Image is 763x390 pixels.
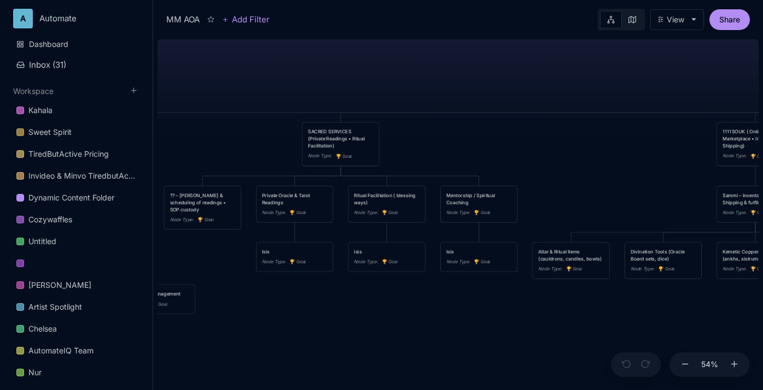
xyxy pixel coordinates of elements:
div: IsisNode Type:🏆Goal [256,242,334,272]
a: Invideo & Minvo TiredbutActive [10,166,143,186]
div: Node Type : [446,258,470,265]
div: Nur [28,366,42,379]
div: A [13,9,33,28]
span: Goal [382,209,398,216]
span: Goal [658,265,674,273]
div: Artist Spotlight [28,300,82,314]
a: Untitled [10,231,143,252]
span: Goal [289,209,306,216]
a: Nur [10,362,143,383]
div: Node Type : [538,265,562,273]
div: Node Type : [723,265,747,273]
div: Ritual Facilitation ( blessing ways) [354,192,420,206]
div: Cozywaffles [10,209,143,231]
i: 🏆 [474,259,480,264]
div: Isis [354,248,420,255]
div: Divination Tools (Oracle Board sets, dice) [631,248,696,262]
button: Add Filter [222,13,270,26]
button: View [650,9,704,30]
div: Ritual Facilitation ( blessing ways)Node Type:🏆Goal [348,185,426,222]
div: Kahala [28,104,53,117]
div: View [667,15,684,24]
div: Isis [262,248,328,255]
a: [PERSON_NAME] [10,275,143,296]
span: Add Filter [229,13,270,26]
button: 54% [697,352,723,377]
div: Automate [39,14,122,23]
div: Dynamic Content Folder [28,191,114,204]
a: Dynamic Content Folder [10,187,143,208]
div: Sweet Spirit [28,126,72,139]
div: AutomateIQ Team [28,344,94,357]
div: ?? – [PERSON_NAME] & scheduling of readings • SOP custody [170,192,236,213]
div: Divination Tools (Oracle Board sets, dice)Node Type:🏆Goal [624,242,702,279]
span: Goal [197,216,214,223]
span: Goal [474,209,490,216]
i: 🏆 [197,217,204,222]
div: MM AOA [166,13,200,26]
i: 🏆 [382,259,388,264]
span: Goal [382,258,398,265]
span: Goal [336,153,352,160]
div: Untitled [10,231,143,252]
div: IsisNode Type:🏆Goal [348,242,426,272]
div: Node Type : [446,209,470,216]
div: SACRED SERVICES (Private Readings • Ritual Facilitation)Node Type:🏆Goal [302,122,380,167]
div: Node Type : [631,265,655,273]
a: Artist Spotlight [10,297,143,317]
a: AutomateIQ Team [10,340,143,361]
i: 🏆 [474,210,480,215]
span: Goal [289,258,306,265]
a: Chelsea [10,318,143,339]
i: 🏆 [289,210,296,215]
i: 🏆 [750,153,757,159]
div: Node Type : [308,152,332,159]
a: Dashboard [10,34,143,55]
div: Altar & Ritual Items (cauldrons, candles, bowls) [538,248,604,262]
a: Kahala [10,100,143,121]
div: Altar & Ritual Items (cauldrons, candles, bowls)Node Type:🏆Goal [532,242,610,279]
div: Mentorship / Spiritual CoachingNode Type:🏆Goal [440,185,517,222]
div: Mentorship / Spiritual Coaching [446,192,512,206]
i: 🏆 [336,153,342,159]
div: Node Type : [170,216,194,223]
a: Sweet Spirit [10,122,143,143]
div: Cozywaffles [28,213,72,226]
span: Goal [566,265,583,273]
div: ?? – [PERSON_NAME] & scheduling of readings • SOP custodyNode Type:🏆Goal [164,185,241,230]
div: Nur [10,362,143,383]
span: Goal [474,258,490,265]
div: TiredButActive Pricing [28,147,109,161]
a: TiredButActive Pricing [10,144,143,164]
div: Private Oracle & Tarot ReadingsNode Type:🏆Goal [256,185,334,222]
i: 🏆 [750,266,757,271]
button: Inbox (31) [10,55,143,74]
div: Node Type : [354,209,378,216]
a: Cozywaffles [10,209,143,230]
div: Invideo & Minvo TiredbutActive [28,169,136,182]
div: Isis [446,248,512,255]
div: Dynamic Content Folder [10,187,143,209]
i: 🏆 [566,266,573,271]
div: Node Type : [723,152,747,159]
button: Share [709,9,750,30]
div: Node Type : [262,258,286,265]
div: Node Type : [354,258,378,265]
span: Goal [152,300,168,308]
button: Workspace [13,86,54,96]
div: Ukiyo : Ads Management [124,290,189,297]
div: Ukiyo : Ads Management🏆Goal [118,284,195,314]
i: 🏆 [289,259,296,264]
div: Chelsea [28,322,57,335]
i: 🏆 [750,210,757,215]
button: AAutomate [13,9,139,28]
div: [PERSON_NAME] [28,279,91,292]
div: Private Oracle & Tarot Readings [262,192,328,206]
div: Untitled [28,235,56,248]
div: IsisNode Type:🏆Goal [440,242,517,272]
div: AutomateIQ Team [10,340,143,362]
